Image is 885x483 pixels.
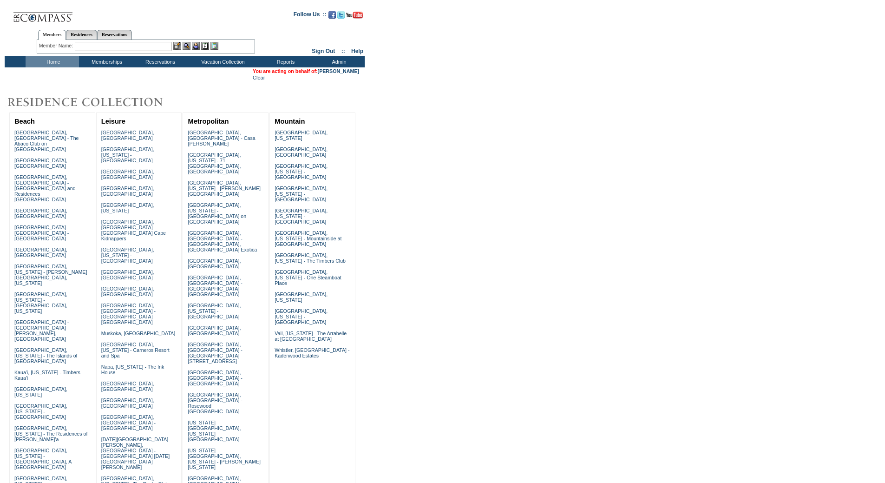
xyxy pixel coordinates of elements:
[275,331,347,342] a: Vail, [US_STATE] - The Arrabelle at [GEOGRAPHIC_DATA]
[14,118,35,125] a: Beach
[337,14,345,20] a: Follow us on Twitter
[13,5,73,24] img: Compass Home
[101,286,154,297] a: [GEOGRAPHIC_DATA], [GEOGRAPHIC_DATA]
[337,11,345,19] img: Follow us on Twitter
[101,437,170,470] a: [DATE][GEOGRAPHIC_DATA][PERSON_NAME], [GEOGRAPHIC_DATA] - [GEOGRAPHIC_DATA] [DATE][GEOGRAPHIC_DAT...
[5,93,186,112] img: Destinations by Exclusive Resorts
[101,130,154,141] a: [GEOGRAPHIC_DATA], [GEOGRAPHIC_DATA]
[188,303,241,319] a: [GEOGRAPHIC_DATA], [US_STATE] - [GEOGRAPHIC_DATA]
[275,252,346,264] a: [GEOGRAPHIC_DATA], [US_STATE] - The Timbers Club
[275,291,328,303] a: [GEOGRAPHIC_DATA], [US_STATE]
[294,10,327,21] td: Follow Us ::
[318,68,359,74] a: [PERSON_NAME]
[14,291,67,314] a: [GEOGRAPHIC_DATA], [US_STATE] - [GEOGRAPHIC_DATA], [US_STATE]
[328,14,336,20] a: Become our fan on Facebook
[188,152,241,174] a: [GEOGRAPHIC_DATA], [US_STATE] - 71 [GEOGRAPHIC_DATA], [GEOGRAPHIC_DATA]
[183,42,190,50] img: View
[39,42,75,50] div: Member Name:
[101,247,154,264] a: [GEOGRAPHIC_DATA], [US_STATE] - [GEOGRAPHIC_DATA]
[328,11,336,19] img: Become our fan on Facebook
[188,275,242,297] a: [GEOGRAPHIC_DATA], [GEOGRAPHIC_DATA] - [GEOGRAPHIC_DATA] [GEOGRAPHIC_DATA]
[275,130,328,141] a: [GEOGRAPHIC_DATA], [US_STATE]
[186,56,258,67] td: Vacation Collection
[101,364,164,375] a: Napa, [US_STATE] - The Ink House
[275,146,328,158] a: [GEOGRAPHIC_DATA], [GEOGRAPHIC_DATA]
[101,219,166,241] a: [GEOGRAPHIC_DATA], [GEOGRAPHIC_DATA] - [GEOGRAPHIC_DATA] Cape Kidnappers
[66,30,97,40] a: Residences
[97,30,132,40] a: Reservations
[201,42,209,50] img: Reservations
[188,258,241,269] a: [GEOGRAPHIC_DATA], [GEOGRAPHIC_DATA]
[14,347,78,364] a: [GEOGRAPHIC_DATA], [US_STATE] - The Islands of [GEOGRAPHIC_DATA]
[188,180,261,197] a: [GEOGRAPHIC_DATA], [US_STATE] - [PERSON_NAME][GEOGRAPHIC_DATA]
[14,130,79,152] a: [GEOGRAPHIC_DATA], [GEOGRAPHIC_DATA] - The Abaco Club on [GEOGRAPHIC_DATA]
[14,403,67,420] a: [GEOGRAPHIC_DATA], [US_STATE] - [GEOGRAPHIC_DATA]
[253,75,265,80] a: Clear
[101,269,154,280] a: [GEOGRAPHIC_DATA], [GEOGRAPHIC_DATA]
[192,42,200,50] img: Impersonate
[275,185,328,202] a: [GEOGRAPHIC_DATA], [US_STATE] - [GEOGRAPHIC_DATA]
[275,230,341,247] a: [GEOGRAPHIC_DATA], [US_STATE] - Mountainside at [GEOGRAPHIC_DATA]
[38,30,66,40] a: Members
[26,56,79,67] td: Home
[14,264,87,286] a: [GEOGRAPHIC_DATA], [US_STATE] - [PERSON_NAME][GEOGRAPHIC_DATA], [US_STATE]
[101,303,156,325] a: [GEOGRAPHIC_DATA], [GEOGRAPHIC_DATA] - [GEOGRAPHIC_DATA] [GEOGRAPHIC_DATA]
[14,158,67,169] a: [GEOGRAPHIC_DATA], [GEOGRAPHIC_DATA]
[101,169,154,180] a: [GEOGRAPHIC_DATA], [GEOGRAPHIC_DATA]
[101,331,175,336] a: Muskoka, [GEOGRAPHIC_DATA]
[346,14,363,20] a: Subscribe to our YouTube Channel
[101,146,154,163] a: [GEOGRAPHIC_DATA], [US_STATE] - [GEOGRAPHIC_DATA]
[14,174,76,202] a: [GEOGRAPHIC_DATA], [GEOGRAPHIC_DATA] - [GEOGRAPHIC_DATA] and Residences [GEOGRAPHIC_DATA]
[132,56,186,67] td: Reservations
[101,397,154,409] a: [GEOGRAPHIC_DATA], [GEOGRAPHIC_DATA]
[341,48,345,54] span: ::
[346,12,363,19] img: Subscribe to our YouTube Channel
[14,370,80,381] a: Kaua'i, [US_STATE] - Timbers Kaua'i
[275,163,328,180] a: [GEOGRAPHIC_DATA], [US_STATE] - [GEOGRAPHIC_DATA]
[311,56,365,67] td: Admin
[188,230,257,252] a: [GEOGRAPHIC_DATA], [GEOGRAPHIC_DATA] - [GEOGRAPHIC_DATA], [GEOGRAPHIC_DATA] Exotica
[275,118,305,125] a: Mountain
[101,202,154,213] a: [GEOGRAPHIC_DATA], [US_STATE]
[188,202,246,225] a: [GEOGRAPHIC_DATA], [US_STATE] - [GEOGRAPHIC_DATA] on [GEOGRAPHIC_DATA]
[188,342,242,364] a: [GEOGRAPHIC_DATA], [GEOGRAPHIC_DATA] - [GEOGRAPHIC_DATA][STREET_ADDRESS]
[101,118,125,125] a: Leisure
[275,208,328,225] a: [GEOGRAPHIC_DATA], [US_STATE] - [GEOGRAPHIC_DATA]
[188,370,242,386] a: [GEOGRAPHIC_DATA], [GEOGRAPHIC_DATA] - [GEOGRAPHIC_DATA]
[101,414,156,431] a: [GEOGRAPHIC_DATA], [GEOGRAPHIC_DATA] - [GEOGRAPHIC_DATA]
[14,208,67,219] a: [GEOGRAPHIC_DATA], [GEOGRAPHIC_DATA]
[14,448,72,470] a: [GEOGRAPHIC_DATA], [US_STATE] - [GEOGRAPHIC_DATA], A [GEOGRAPHIC_DATA]
[101,185,154,197] a: [GEOGRAPHIC_DATA], [GEOGRAPHIC_DATA]
[351,48,363,54] a: Help
[188,420,241,442] a: [US_STATE][GEOGRAPHIC_DATA], [US_STATE][GEOGRAPHIC_DATA]
[275,347,349,358] a: Whistler, [GEOGRAPHIC_DATA] - Kadenwood Estates
[14,386,67,397] a: [GEOGRAPHIC_DATA], [US_STATE]
[101,342,170,358] a: [GEOGRAPHIC_DATA], [US_STATE] - Carneros Resort and Spa
[188,130,255,146] a: [GEOGRAPHIC_DATA], [GEOGRAPHIC_DATA] - Casa [PERSON_NAME]
[14,319,69,342] a: [GEOGRAPHIC_DATA] - [GEOGRAPHIC_DATA][PERSON_NAME], [GEOGRAPHIC_DATA]
[173,42,181,50] img: b_edit.gif
[258,56,311,67] td: Reports
[101,381,154,392] a: [GEOGRAPHIC_DATA], [GEOGRAPHIC_DATA]
[188,325,241,336] a: [GEOGRAPHIC_DATA], [GEOGRAPHIC_DATA]
[188,118,229,125] a: Metropolitan
[210,42,218,50] img: b_calculator.gif
[14,225,69,241] a: [GEOGRAPHIC_DATA] - [GEOGRAPHIC_DATA] - [GEOGRAPHIC_DATA]
[14,247,67,258] a: [GEOGRAPHIC_DATA], [GEOGRAPHIC_DATA]
[275,308,328,325] a: [GEOGRAPHIC_DATA], [US_STATE] - [GEOGRAPHIC_DATA]
[79,56,132,67] td: Memberships
[253,68,359,74] span: You are acting on behalf of:
[188,448,261,470] a: [US_STATE][GEOGRAPHIC_DATA], [US_STATE] - [PERSON_NAME] [US_STATE]
[312,48,335,54] a: Sign Out
[275,269,341,286] a: [GEOGRAPHIC_DATA], [US_STATE] - One Steamboat Place
[188,392,242,414] a: [GEOGRAPHIC_DATA], [GEOGRAPHIC_DATA] - Rosewood [GEOGRAPHIC_DATA]
[14,425,88,442] a: [GEOGRAPHIC_DATA], [US_STATE] - The Residences of [PERSON_NAME]'a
